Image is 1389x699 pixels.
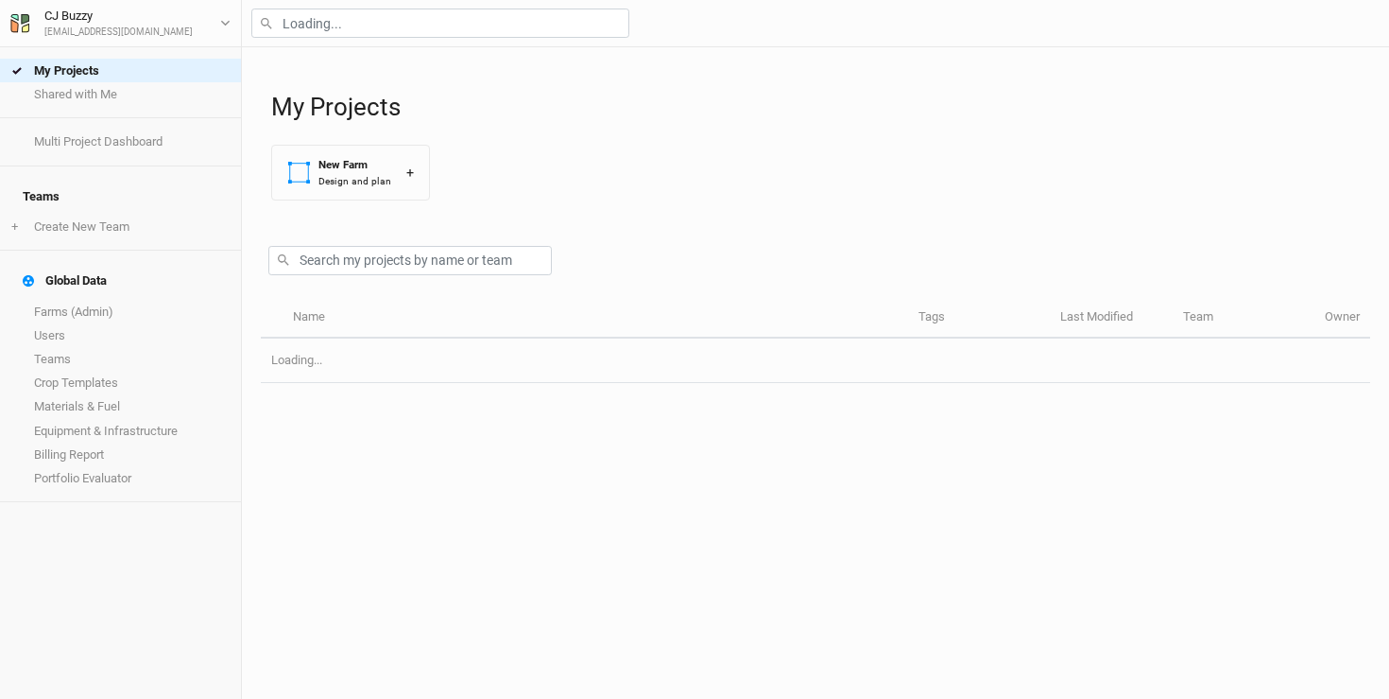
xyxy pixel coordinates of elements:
[9,6,231,40] button: CJ Buzzy[EMAIL_ADDRESS][DOMAIN_NAME]
[271,145,430,201] button: New FarmDesign and plan+
[318,157,391,173] div: New Farm
[11,219,18,235] span: +
[44,26,193,40] div: [EMAIL_ADDRESS][DOMAIN_NAME]
[406,163,414,183] div: +
[268,246,552,275] input: Search my projects by name or team
[318,174,391,188] div: Design and plan
[251,9,629,38] input: Loading...
[261,339,1370,383] td: Loading...
[44,7,193,26] div: CJ Buzzy
[1314,298,1370,339] th: Owner
[282,298,907,339] th: Name
[271,93,1370,122] h1: My Projects
[1050,298,1173,339] th: Last Modified
[11,178,230,216] h4: Teams
[1173,298,1314,339] th: Team
[23,273,107,288] div: Global Data
[908,298,1050,339] th: Tags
